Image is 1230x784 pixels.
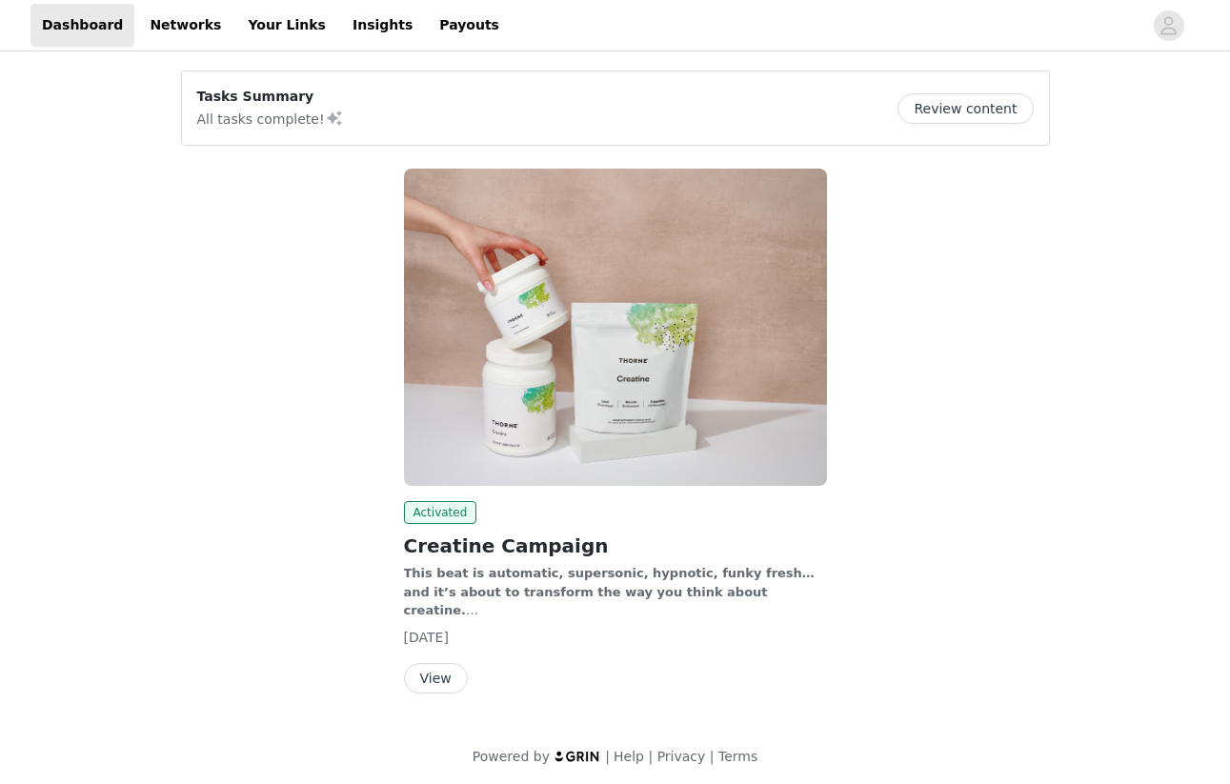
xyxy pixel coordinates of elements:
[554,750,601,762] img: logo
[30,4,134,47] a: Dashboard
[718,749,757,764] a: Terms
[236,4,337,47] a: Your Links
[404,663,468,694] button: View
[404,169,827,486] img: Thorne
[1159,10,1178,41] div: avatar
[404,501,477,524] span: Activated
[197,87,344,107] p: Tasks Summary
[473,749,550,764] span: Powered by
[197,107,344,130] p: All tasks complete!
[404,532,827,560] h2: Creatine Campaign
[404,630,449,645] span: [DATE]
[897,93,1033,124] button: Review content
[657,749,706,764] a: Privacy
[404,566,815,617] strong: This beat is automatic, supersonic, hypnotic, funky fresh… and it’s about to transform the way yo...
[710,749,715,764] span: |
[605,749,610,764] span: |
[341,4,424,47] a: Insights
[404,672,468,686] a: View
[138,4,232,47] a: Networks
[614,749,644,764] a: Help
[648,749,653,764] span: |
[428,4,511,47] a: Payouts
